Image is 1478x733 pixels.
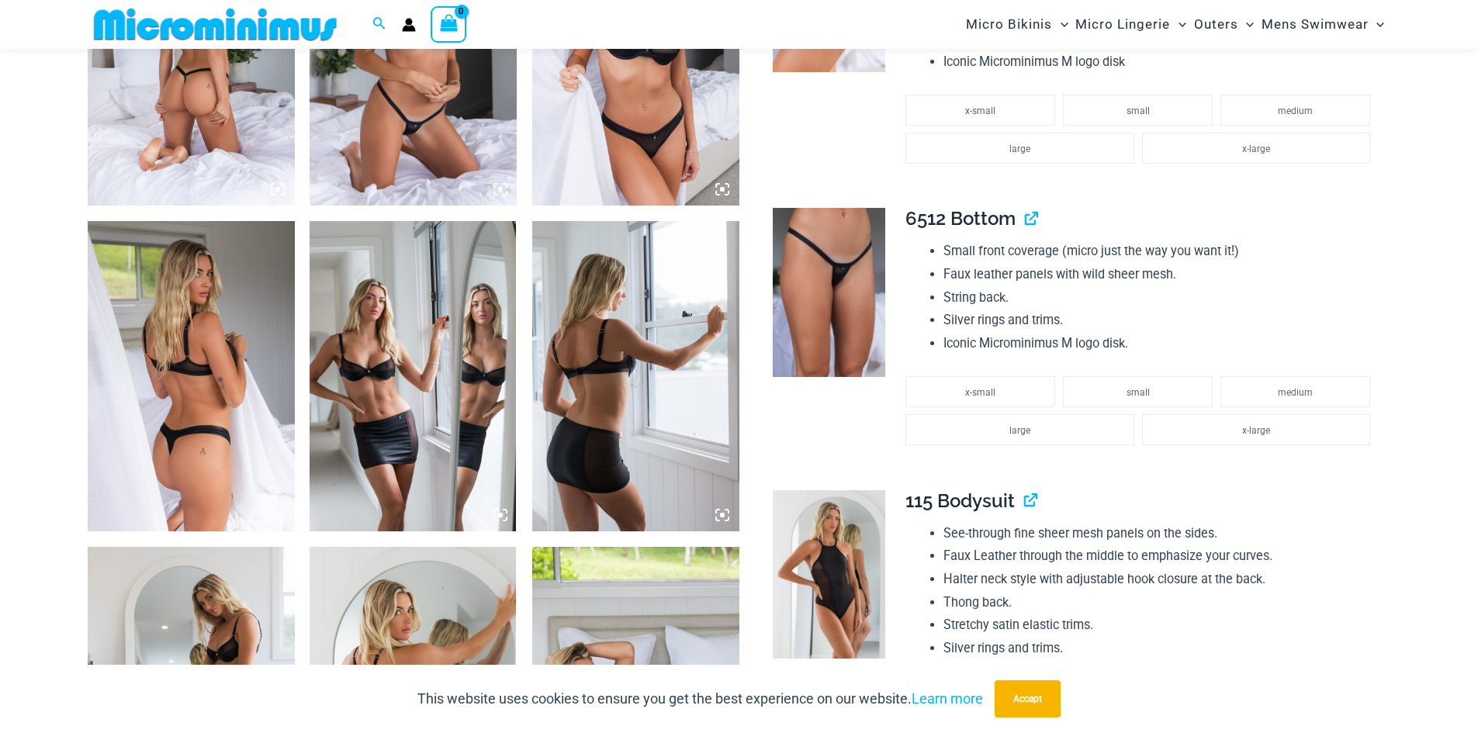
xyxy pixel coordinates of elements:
span: small [1127,387,1150,398]
li: String back. [943,286,1378,309]
span: medium [1278,387,1313,398]
span: x-large [1242,143,1270,154]
span: Menu Toggle [1171,5,1186,44]
span: Micro Lingerie [1076,5,1171,44]
span: medium [1278,105,1313,116]
img: Running Wild Midnight 115 Bodysuit [773,490,885,659]
li: Iconic Microminimus M logo disk. [943,660,1378,683]
a: OutersMenu ToggleMenu Toggle [1190,5,1258,44]
span: large [1009,425,1030,436]
li: large [905,133,1134,164]
a: Mens SwimwearMenu ToggleMenu Toggle [1258,5,1388,44]
a: Micro BikinisMenu ToggleMenu Toggle [963,5,1072,44]
li: small [1063,95,1213,126]
a: Micro LingerieMenu ToggleMenu Toggle [1072,5,1190,44]
li: Iconic Microminimus M logo disk. [943,332,1378,355]
li: large [905,414,1134,445]
li: small [1063,376,1213,407]
li: medium [1220,95,1370,126]
li: x-small [905,95,1055,126]
img: Running Wild Midnight 1052 Top 6052 Bottom [88,221,295,531]
li: x-small [905,376,1055,407]
li: x-large [1142,414,1370,445]
a: Learn more [912,690,983,707]
li: Silver rings and trims. [943,309,1378,332]
span: Mens Swimwear [1262,5,1369,44]
button: Accept [995,680,1061,717]
nav: Site Navigation [961,2,1391,47]
li: Halter neck style with adjustable hook closure at the back. [943,568,1378,591]
li: x-large [1142,133,1370,164]
span: Micro Bikinis [967,5,1053,44]
img: Running Wild Midnight 1052 Top 5691 Skirt [310,221,517,531]
span: 6512 Bottom [905,207,1016,230]
span: x-small [965,387,995,398]
span: Menu Toggle [1053,5,1068,44]
p: This website uses cookies to ensure you get the best experience on our website. [417,687,983,711]
a: Search icon link [372,15,386,34]
span: x-large [1242,425,1270,436]
li: Small front coverage (micro just the way you want it!) [943,240,1378,263]
li: Faux Leather through the middle to emphasize your curves. [943,545,1378,568]
img: MM SHOP LOGO FLAT [88,7,343,42]
li: Thong back. [943,591,1378,614]
li: Silver rings and trims. [943,637,1378,660]
li: Faux leather panels with wild sheer mesh. [943,263,1378,286]
span: Menu Toggle [1369,5,1384,44]
img: Running Wild Midnight 1052 Top 5691 Skirt [532,221,739,531]
span: small [1127,105,1150,116]
a: View Shopping Cart, empty [431,6,467,42]
span: Menu Toggle [1238,5,1254,44]
li: medium [1220,376,1370,407]
li: See-through fine sheer mesh panels on the sides. [943,522,1378,545]
span: 115 Bodysuit [905,489,1015,512]
span: large [1009,143,1030,154]
img: Running Wild Midnight 6512 Bottom [773,208,885,377]
a: Account icon link [402,18,416,32]
span: Outers [1194,5,1238,44]
span: x-small [965,105,995,116]
li: Stretchy satin elastic trims. [943,614,1378,637]
li: Iconic Microminimus M logo disk [943,50,1378,74]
